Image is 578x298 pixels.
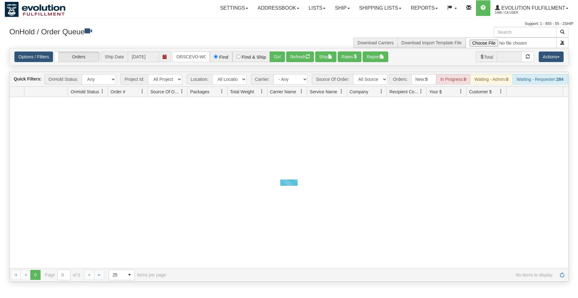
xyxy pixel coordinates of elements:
span: select [125,270,135,280]
button: Rates [338,51,362,62]
div: In Progress: [436,74,470,85]
span: No items to display [175,272,553,277]
span: OnHold Status: [44,74,82,85]
a: Customer $ filter column settings [496,86,506,97]
a: Settings [215,0,253,16]
a: Download Import Template File [401,40,462,45]
span: Your $ [429,89,442,95]
a: Shipping lists [355,0,406,16]
a: Options / Filters [14,51,53,62]
span: Evolution Fulfillment [500,5,565,11]
div: Waiting - Requester: [512,74,567,85]
div: New: [411,74,436,85]
h3: OnHold / Order Queue [9,27,284,36]
a: Your $ filter column settings [456,86,466,97]
a: Addressbook [253,0,304,16]
a: Total Weight filter column settings [257,86,267,97]
button: Report [363,51,388,62]
span: Carrier: [251,74,273,85]
span: Orders: [389,74,411,85]
span: Page of 0 [45,270,80,280]
label: Find [219,55,228,59]
button: Go! [270,51,285,62]
span: Order # [110,89,125,95]
span: Source Of Order [150,89,180,95]
a: Carrier Name filter column settings [296,86,307,97]
strong: 5 [425,77,428,82]
span: Page sizes drop down [109,270,135,280]
label: Quick Filters: [14,76,42,82]
a: Company filter column settings [376,86,387,97]
button: Actions [539,51,564,62]
button: Search [556,27,569,37]
a: Refresh [557,270,567,280]
span: Project Id: [120,74,148,85]
a: Reports [406,0,443,16]
label: Orders [55,52,99,62]
a: Recipient Country filter column settings [416,86,426,97]
input: Import [466,37,556,48]
input: Order # [172,51,210,62]
span: Page 0 [30,270,40,280]
iframe: chat widget [564,117,577,181]
a: Lists [304,0,330,16]
a: Packages filter column settings [217,86,227,97]
span: Carrier Name [270,89,296,95]
label: Find & Ship [242,55,266,59]
span: Location: [187,74,212,85]
button: Refresh [286,51,314,62]
span: OnHold Status [71,89,99,95]
a: Order # filter column settings [137,86,148,97]
span: Recipient Country [389,89,419,95]
span: 25 [113,272,121,278]
span: Packages [190,89,209,95]
span: 1488 / CA User [495,10,542,16]
span: Service Name [310,89,337,95]
strong: 0 [464,77,466,82]
a: Evolution Fulfillment 1488 / CA User [490,0,573,16]
a: Download Carriers [357,40,394,45]
span: Company [350,89,368,95]
span: Total Weight [230,89,254,95]
span: Source Of Order: [312,74,353,85]
a: Source Of Order filter column settings [177,86,187,97]
input: Search [494,27,556,37]
strong: 284 [556,77,563,82]
div: grid toolbar [10,72,568,87]
span: Customer $ [469,89,492,95]
a: OnHold Status filter column settings [97,86,108,97]
a: Service Name filter column settings [336,86,347,97]
button: Ship [315,51,336,62]
span: Ship Date [101,51,128,62]
div: Waiting - Admin: [470,74,512,85]
div: Support: 1 - 855 - 55 - 2SHIP [5,21,573,27]
span: items per page [109,270,166,280]
img: logo1488.jpg [5,2,66,17]
strong: 0 [506,77,508,82]
span: Total [476,51,497,62]
a: Ship [330,0,354,16]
